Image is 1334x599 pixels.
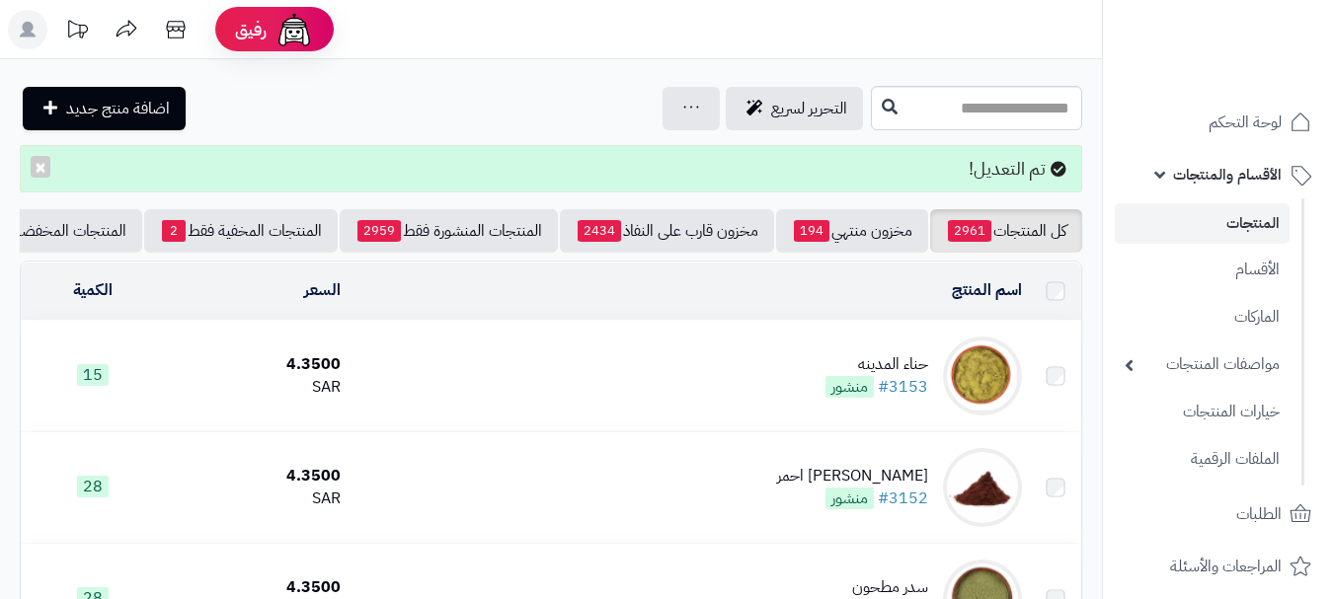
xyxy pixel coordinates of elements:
[357,220,401,242] span: 2959
[77,364,109,386] span: 15
[1170,553,1282,580] span: المراجعات والأسئلة
[930,209,1082,253] a: كل المنتجات2961
[948,220,991,242] span: 2961
[825,576,928,599] div: سدر مطحون
[73,278,113,302] a: الكمية
[825,376,874,398] span: منشور
[1115,296,1290,338] a: الماركات
[31,156,50,178] button: ×
[878,375,928,399] a: #3153
[560,209,774,253] a: مخزون قارب على النفاذ2434
[825,487,874,509] span: منشور
[66,97,170,120] span: اضافة منتج جديد
[777,465,928,487] div: [PERSON_NAME] احمر
[943,337,1022,415] img: حناء المدينه
[771,97,847,120] span: التحرير لسريع
[173,353,341,376] div: 4.3500
[794,220,829,242] span: 194
[1209,109,1282,136] span: لوحة التحكم
[162,220,186,242] span: 2
[1115,438,1290,481] a: الملفات الرقمية
[77,476,109,497] span: 28
[1115,343,1290,386] a: مواصفات المنتجات
[825,353,928,376] div: حناء المدينه
[726,87,863,130] a: التحرير لسريع
[1236,500,1282,528] span: الطلبات
[943,448,1022,527] img: شمطري احمر
[173,376,341,399] div: SAR
[776,209,928,253] a: مخزون منتهي194
[304,278,341,302] a: السعر
[275,10,314,49] img: ai-face.png
[1115,203,1290,244] a: المنتجات
[144,209,338,253] a: المنتجات المخفية فقط2
[235,18,267,41] span: رفيق
[578,220,621,242] span: 2434
[173,576,341,599] div: 4.3500
[1115,391,1290,433] a: خيارات المنتجات
[1115,543,1322,590] a: المراجعات والأسئلة
[23,87,186,130] a: اضافة منتج جديد
[1115,249,1290,291] a: الأقسام
[340,209,558,253] a: المنتجات المنشورة فقط2959
[1115,490,1322,538] a: الطلبات
[1115,99,1322,146] a: لوحة التحكم
[173,465,341,487] div: 4.3500
[52,10,102,54] a: تحديثات المنصة
[20,145,1082,192] div: تم التعديل!
[1173,161,1282,188] span: الأقسام والمنتجات
[878,487,928,510] a: #3152
[173,487,341,510] div: SAR
[952,278,1022,302] a: اسم المنتج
